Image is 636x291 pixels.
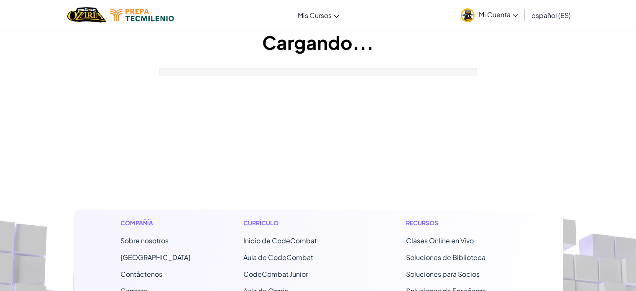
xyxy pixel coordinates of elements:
[406,219,516,227] h1: Recursos
[120,219,190,227] h1: Compañía
[110,9,174,21] img: Tecmilenio logo
[243,253,313,262] a: Aula de CodeCombat
[406,270,480,278] a: Soluciones para Socios
[243,270,308,278] a: CodeCombat Junior
[120,253,190,262] a: [GEOGRAPHIC_DATA]
[406,236,474,245] a: Clases Online en Vivo
[120,270,162,278] span: Contáctenos
[527,4,575,26] a: español (ES)
[243,236,317,245] span: Inicio de CodeCombat
[461,8,475,22] img: avatar
[67,6,106,23] a: Ozaria by CodeCombat logo
[298,11,332,20] span: Mis Cursos
[120,236,169,245] a: Sobre nosotros
[243,219,353,227] h1: Currículo
[531,11,571,20] span: español (ES)
[294,4,343,26] a: Mis Cursos
[67,6,106,23] img: Home
[457,2,522,28] a: Mi Cuenta
[479,10,518,19] span: Mi Cuenta
[406,253,485,262] a: Soluciones de Biblioteca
